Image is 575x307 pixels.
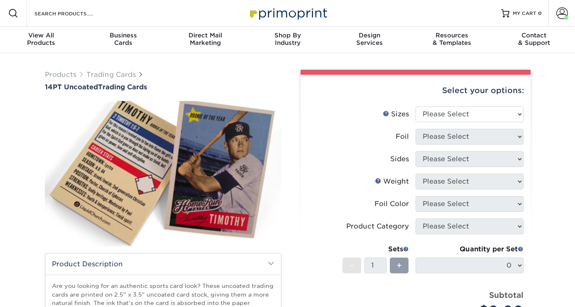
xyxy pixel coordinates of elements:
span: 14PT Uncoated [45,83,98,91]
div: Foil [396,132,409,142]
span: 0 [538,10,542,16]
a: Products [45,71,76,79]
span: Shop By [247,32,329,39]
img: 14PT Uncoated 01 [45,92,281,255]
strong: Subtotal [489,290,524,300]
div: Sizes [383,109,409,119]
div: & Support [493,32,575,47]
a: BusinessCards [82,27,164,53]
h1: Trading Cards [45,83,281,91]
div: Quantity per Set [416,244,524,254]
div: Product Category [346,221,409,231]
span: Contact [493,32,575,39]
span: - [350,259,354,272]
span: Resources [411,32,493,39]
div: Sides [390,154,409,164]
div: Industry [247,32,329,47]
div: Cards [82,32,164,47]
span: Design [328,32,411,39]
a: Contact& Support [493,27,575,53]
h2: Product Description [45,253,281,275]
a: Resources& Templates [411,27,493,53]
input: SEARCH PRODUCTS..... [34,8,115,18]
a: Direct MailMarketing [164,27,247,53]
span: Business [82,32,164,39]
div: Foil Color [374,199,409,209]
a: 14PT UncoatedTrading Cards [45,83,281,91]
span: MY CART [513,10,536,17]
div: & Templates [411,32,493,47]
div: Weight [375,177,409,187]
div: Marketing [164,32,247,47]
a: Trading Cards [86,71,136,79]
div: Services [328,32,411,47]
div: Sets [343,244,409,254]
div: Select your options: [307,75,524,106]
img: Primoprint [246,4,329,22]
span: + [396,259,402,272]
a: Shop ByIndustry [247,27,329,53]
span: Direct Mail [164,32,247,39]
a: DesignServices [328,27,411,53]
